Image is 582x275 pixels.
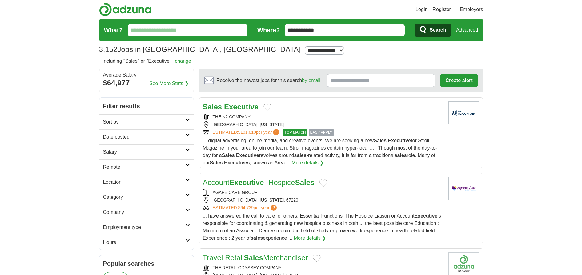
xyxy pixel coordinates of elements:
[203,265,444,271] div: THE RETAIL ODYSSEY COMPANY
[224,103,259,111] strong: Executive
[203,121,444,128] div: [GEOGRAPHIC_DATA], [US_STATE]
[103,77,190,88] div: $64,977
[294,234,326,242] a: More details ❯
[213,190,258,195] a: AGAPE CARE GROUP
[448,177,479,200] img: Agape Care Group logo
[203,178,315,187] a: AccountExecutive- HospiceSales
[456,24,478,36] a: Advanced
[415,213,438,218] strong: Executive
[448,101,479,124] img: Company logo
[203,253,308,262] a: Travel RetailSalesMerchandiser
[213,205,278,211] a: ESTIMATED:$64,739per year?
[99,220,194,235] a: Employment type
[99,175,194,190] a: Location
[203,114,444,120] div: THE N2 COMPANY
[224,160,250,165] strong: Executives
[302,78,320,83] a: by email
[103,259,190,268] h2: Popular searches
[388,138,411,143] strong: Executive
[99,98,194,114] h2: Filter results
[374,138,387,143] strong: Sales
[103,194,185,201] h2: Category
[283,129,307,136] span: TOP MATCH
[203,103,259,111] a: Sales Executive
[99,159,194,175] a: Remote
[99,45,301,53] h1: Jobs in [GEOGRAPHIC_DATA], [GEOGRAPHIC_DATA]
[103,148,185,156] h2: Salary
[292,159,324,167] a: More details ❯
[203,103,222,111] strong: Sales
[263,104,271,111] button: Add to favorite jobs
[295,178,315,187] strong: Sales
[103,209,185,216] h2: Company
[99,205,194,220] a: Company
[99,114,194,129] a: Sort by
[294,153,307,158] strong: sales
[460,6,483,13] a: Employers
[210,160,223,165] strong: Sales
[236,153,259,158] strong: Executive
[103,133,185,141] h2: Date posted
[203,138,437,165] span: ... digital advertising, online media, and creative events. We are seeking a new for Stroll Magaz...
[99,2,151,16] img: Adzuna logo
[103,73,190,77] div: Average Salary
[244,253,263,262] strong: Sales
[103,224,185,231] h2: Employment type
[99,129,194,144] a: Date posted
[216,77,322,84] span: Receive the newest jobs for this search :
[430,24,446,36] span: Search
[203,213,441,241] span: ... have answered the call to care for others. Essential Functions: The Hospice Liaison or Accoun...
[251,235,263,241] strong: sales
[257,26,280,35] label: Where?
[99,44,118,55] span: 3,152
[103,179,185,186] h2: Location
[273,129,279,135] span: ?
[395,153,407,158] strong: sales
[271,205,277,211] span: ?
[432,6,451,13] a: Register
[175,58,191,64] a: change
[319,179,327,187] button: Add to favorite jobs
[99,235,194,250] a: Hours
[103,239,185,246] h2: Hours
[238,205,254,210] span: $64,739
[415,24,451,37] button: Search
[238,130,256,135] span: $101,810
[149,80,189,87] a: See More Stats ❯
[229,178,264,187] strong: Executive
[440,74,478,87] button: Create alert
[309,129,334,136] span: EASY APPLY
[213,129,281,136] a: ESTIMATED:$101,810per year?
[222,153,235,158] strong: Sales
[103,57,191,65] h2: including "Sales" or "Executive"
[203,197,444,203] div: [GEOGRAPHIC_DATA], [US_STATE], 67220
[103,163,185,171] h2: Remote
[313,255,321,262] button: Add to favorite jobs
[99,144,194,159] a: Salary
[104,26,123,35] label: What?
[415,6,427,13] a: Login
[99,190,194,205] a: Category
[103,118,185,126] h2: Sort by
